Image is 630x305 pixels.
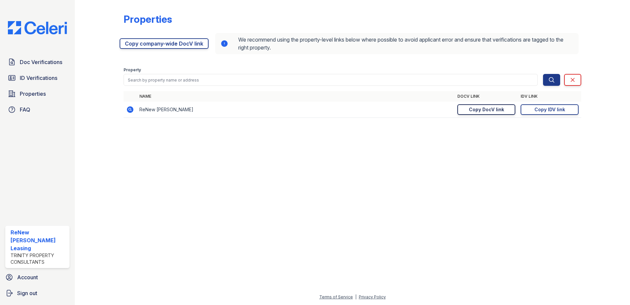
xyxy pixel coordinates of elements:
div: Trinity Property Consultants [11,252,67,265]
a: Copy company-wide DocV link [120,38,209,49]
th: IDV Link [518,91,581,102]
div: We recommend using the property-level links below where possible to avoid applicant error and ens... [215,33,579,54]
a: Sign out [3,287,72,300]
th: DocV Link [455,91,518,102]
a: Copy IDV link [521,104,579,115]
span: Sign out [17,289,37,297]
div: ReNew [PERSON_NAME] Leasing [11,228,67,252]
a: Properties [5,87,70,100]
a: FAQ [5,103,70,116]
label: Property [124,67,141,73]
div: Copy DocV link [469,106,504,113]
span: Account [17,273,38,281]
img: CE_Logo_Blue-a8612792a0a2168367f1c8372b55b34899dd931a85d93a1a3d3e32e68fde9ad4.png [3,21,72,34]
div: | [355,294,357,299]
a: ID Verifications [5,71,70,85]
span: FAQ [20,106,30,114]
span: Doc Verifications [20,58,62,66]
div: Copy IDV link [534,106,565,113]
a: Privacy Policy [359,294,386,299]
a: Doc Verifications [5,55,70,69]
a: Terms of Service [319,294,353,299]
span: Properties [20,90,46,98]
div: Properties [124,13,172,25]
input: Search by property name or address [124,74,538,86]
td: ReNew [PERSON_NAME] [137,102,455,118]
a: Account [3,271,72,284]
a: Copy DocV link [457,104,515,115]
span: ID Verifications [20,74,57,82]
th: Name [137,91,455,102]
